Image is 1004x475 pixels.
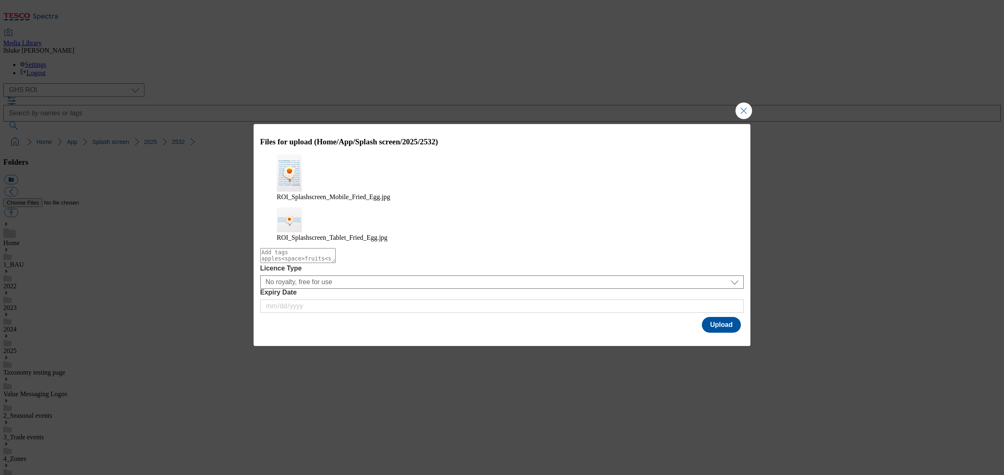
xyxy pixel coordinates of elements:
img: preview [277,154,302,192]
div: Modal [254,124,751,346]
button: Upload [702,317,741,333]
figcaption: ROI_Splashscreen_Mobile_Fried_Egg.jpg [277,193,728,201]
label: Licence Type [260,265,744,272]
figcaption: ROI_Splashscreen_Tablet_Fried_Egg.jpg [277,234,728,241]
button: Close Modal [735,102,752,119]
img: preview [277,207,302,232]
h3: Files for upload (Home/App/Splash screen/2025/2532) [260,137,744,146]
label: Expiry Date [260,289,744,296]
